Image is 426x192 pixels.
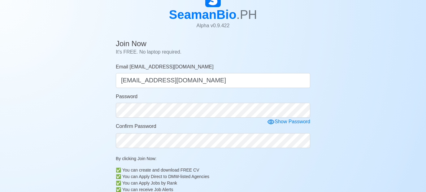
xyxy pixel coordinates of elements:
[116,94,137,99] span: Password
[116,155,310,162] p: By clicking Join Now:
[116,173,121,180] b: ✅
[122,180,310,186] div: You can Apply Jobs by Rank
[169,7,257,22] h1: SeamanBio
[116,39,310,48] h4: Join Now
[116,124,156,129] span: Confirm Password
[122,167,310,173] div: You can create and download FREE CV
[169,22,257,29] p: Alpha v 0.9.422
[116,48,310,56] p: It's FREE. No laptop required.
[122,173,310,180] div: You can Apply Direct to DMW-listed Agencies
[267,118,310,126] div: Show Password
[237,8,257,21] span: .PH
[116,64,214,69] span: Email [EMAIL_ADDRESS][DOMAIN_NAME]
[116,73,310,88] input: Your email
[116,180,121,186] b: ✅
[116,167,121,173] b: ✅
